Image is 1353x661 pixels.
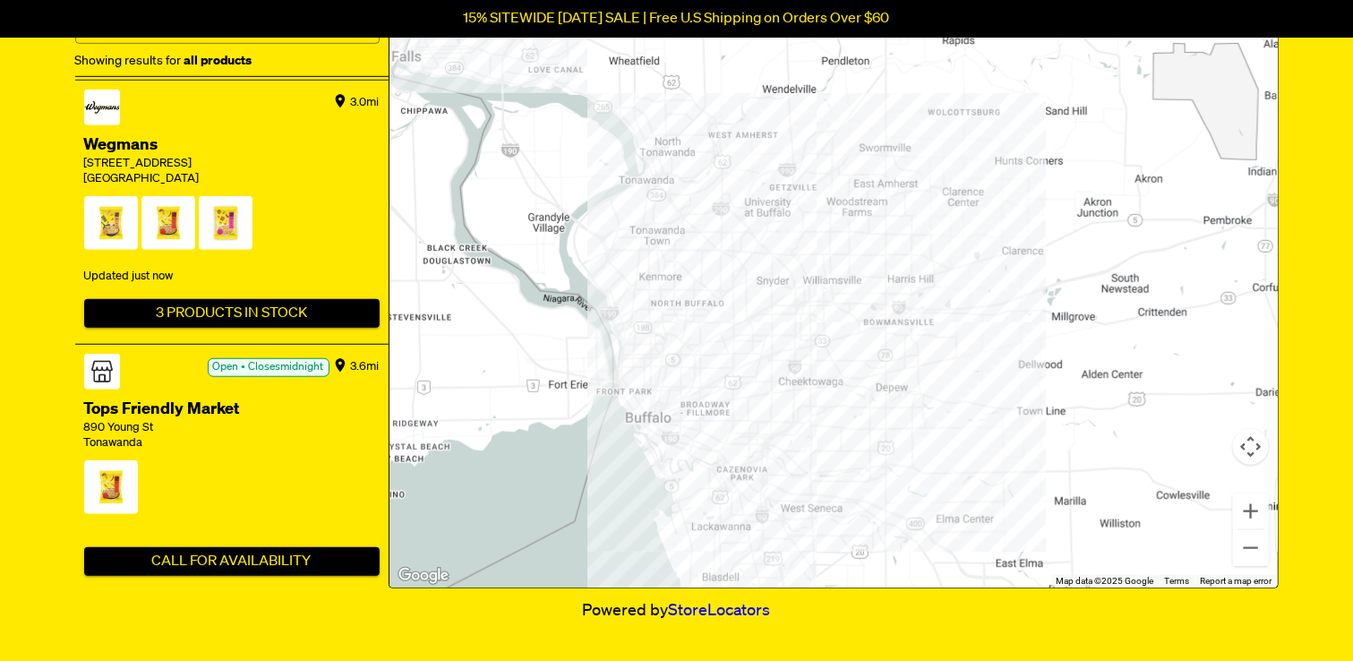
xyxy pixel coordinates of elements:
div: 3.0 mi [351,90,380,116]
p: 15% SITEWIDE [DATE] SALE | Free U.S Shipping on Orders Over $60 [464,11,890,27]
button: 3 Products In Stock [84,299,380,328]
div: Updated just now [84,262,380,292]
div: Wegmans [84,134,380,157]
a: Terms (opens in new tab) [1165,576,1190,586]
span: Map data ©2025 Google [1057,576,1154,586]
div: Open • Closes midnight [208,358,330,377]
button: Map camera controls [1233,429,1269,465]
button: Call For Availability [84,547,380,576]
button: Zoom in [1233,494,1269,529]
div: Showing results for [75,50,380,72]
div: [STREET_ADDRESS] [84,157,380,172]
a: StoreLocators [669,603,771,619]
a: Open this area in Google Maps (opens a new window) [394,564,453,588]
a: Report a map error [1201,576,1272,586]
div: Powered by [75,588,1279,622]
strong: all products [184,55,253,67]
div: Tonawanda [84,436,380,451]
div: [GEOGRAPHIC_DATA] [84,172,380,187]
div: Tops Friendly Market [84,399,380,421]
div: 890 Young St [84,421,380,436]
div: 3.6 mi [351,354,380,381]
button: Zoom out [1233,530,1269,566]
